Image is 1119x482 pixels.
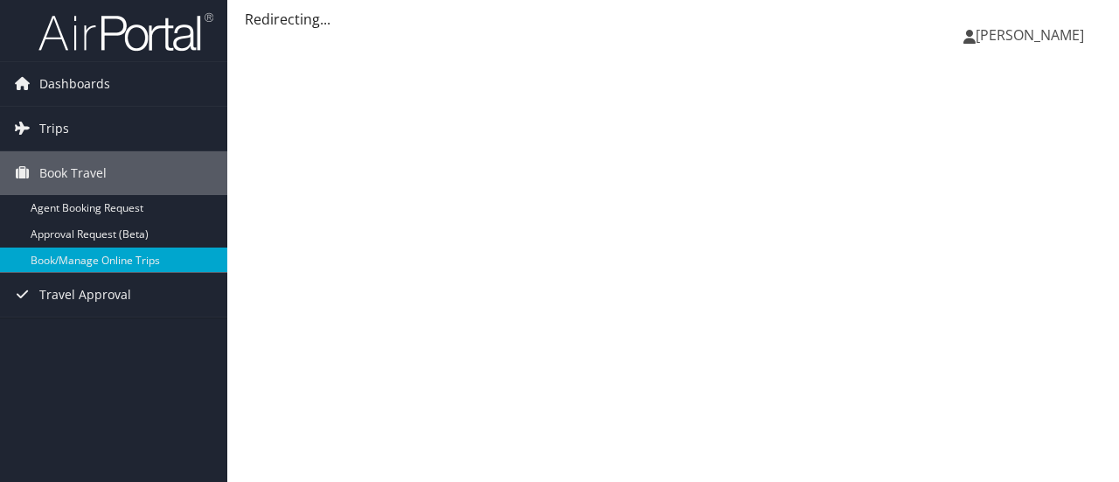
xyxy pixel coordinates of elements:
a: [PERSON_NAME] [963,9,1102,61]
span: Trips [39,107,69,150]
span: [PERSON_NAME] [976,25,1084,45]
span: Travel Approval [39,273,131,317]
span: Dashboards [39,62,110,106]
div: Redirecting... [245,9,1102,30]
span: Book Travel [39,151,107,195]
img: airportal-logo.png [38,11,213,52]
